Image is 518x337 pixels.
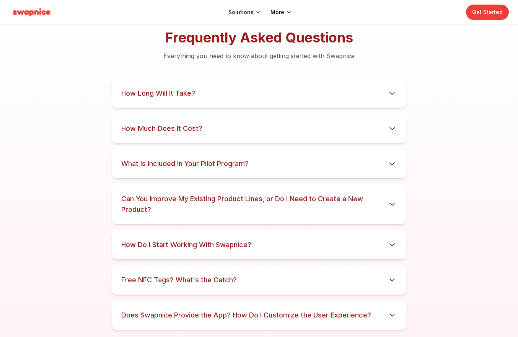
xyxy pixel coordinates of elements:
[121,275,237,285] h3: Free NFC Tags? What's the Catch?
[121,275,397,285] summary: Free NFC Tags? What's the Catch?
[121,239,397,250] summary: How Do I Start Working With Swapnice?
[228,8,261,16] button: Solutions
[270,8,292,16] button: More
[121,123,397,134] summary: How Much Does It Cost?
[121,310,397,321] summary: Does Swapnice Provide the App? How Do I Customize the User Experience?
[121,194,397,215] summary: Can You Improve My Existing Product Lines, or Do I Need to Create a New Product?
[9,30,509,45] h2: Frequently Asked Questions
[121,194,385,215] h3: Can You Improve My Existing Product Lines, or Do I Need to Create a New Product?
[121,239,251,250] h3: How Do I Start Working With Swapnice?
[121,123,202,134] h3: How Much Does It Cost?
[121,310,371,321] h3: Does Swapnice Provide the App? How Do I Customize the User Experience?
[121,88,195,99] h3: How Long Will It Take?
[466,5,509,20] a: Get Started
[121,88,397,99] summary: How Long Will It Take?
[121,158,249,169] h3: What Is Included In Your Pilot Program?
[9,51,509,60] p: Everything you need to know about getting started with Swapnice
[121,158,397,169] summary: What Is Included In Your Pilot Program?
[9,6,54,18] img: Swapnice Logo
